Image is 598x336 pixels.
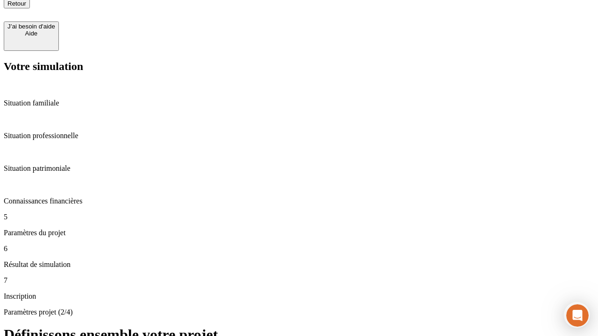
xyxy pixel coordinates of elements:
[4,99,594,107] p: Situation familiale
[4,229,594,237] p: Paramètres du projet
[4,276,594,285] p: 7
[4,308,594,316] p: Paramètres projet (2/4)
[564,302,590,328] iframe: Intercom live chat discovery launcher
[4,21,59,51] button: J’ai besoin d'aideAide
[4,132,594,140] p: Situation professionnelle
[4,292,594,301] p: Inscription
[4,213,594,221] p: 5
[4,60,594,73] h2: Votre simulation
[4,197,594,205] p: Connaissances financières
[4,245,594,253] p: 6
[7,23,55,30] div: J’ai besoin d'aide
[7,30,55,37] div: Aide
[4,260,594,269] p: Résultat de simulation
[4,164,594,173] p: Situation patrimoniale
[566,304,589,327] iframe: Intercom live chat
